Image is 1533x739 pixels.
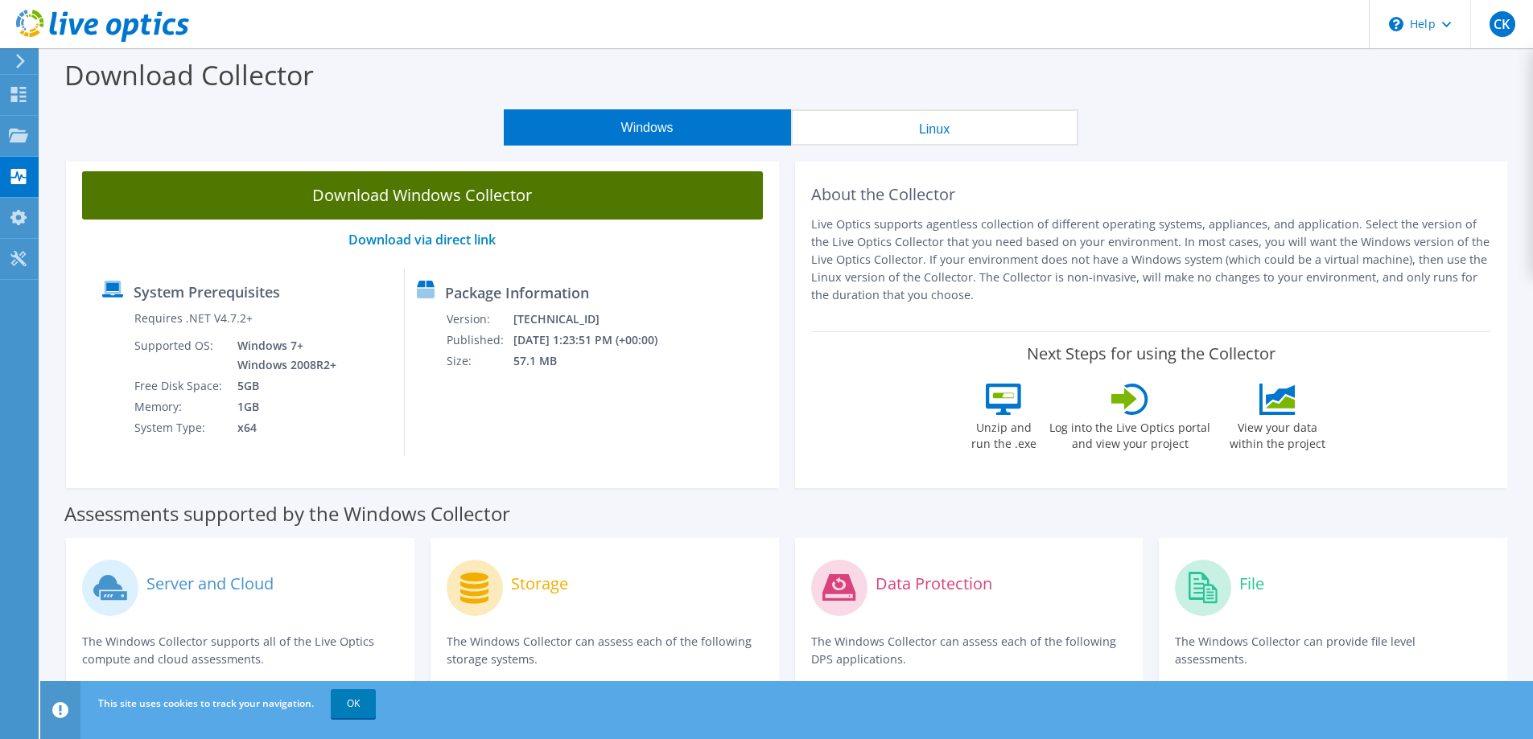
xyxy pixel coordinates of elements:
[225,335,340,376] td: Windows 7+ Windows 2008R2+
[511,576,568,592] label: Storage
[446,351,513,372] td: Size:
[1175,633,1491,668] p: The Windows Collector can provide file level assessments.
[811,633,1127,668] p: The Windows Collector can assess each of the following DPS applications.
[134,376,225,396] td: Free Disk Space:
[811,216,1492,304] p: Live Optics supports agentless collection of different operating systems, appliances, and applica...
[446,309,513,330] td: Version:
[134,335,225,376] td: Supported OS:
[447,633,763,668] p: The Windows Collector can assess each of the following storage systems.
[445,285,589,301] label: Package Information
[876,576,992,592] label: Data Protection
[1490,11,1515,37] span: CK
[513,330,679,351] td: [DATE] 1:23:51 PM (+00:00)
[791,109,1078,146] button: Linux
[331,689,376,718] a: OK
[1049,415,1211,452] label: Log into the Live Optics portal and view your project
[64,56,314,93] label: Download Collector
[504,109,791,146] button: Windows
[513,309,679,330] td: [TECHNICAL_ID]
[1239,576,1264,592] label: File
[348,231,496,248] a: Download via direct link
[82,633,398,668] p: The Windows Collector supports all of the Live Optics compute and cloud assessments.
[82,171,763,220] a: Download Windows Collector
[134,310,253,326] label: Requires .NET V4.7.2+
[134,417,225,438] td: System Type:
[1219,415,1335,452] label: View your data within the project
[513,351,679,372] td: 57.1 MB
[225,417,340,438] td: x64
[1389,17,1403,31] svg: \n
[64,506,510,522] label: Assessments supported by the Windows Collector
[146,576,274,592] label: Server and Cloud
[134,396,225,417] td: Memory:
[225,376,340,396] td: 5GB
[134,284,280,300] label: System Prerequisites
[98,696,314,710] span: This site uses cookies to track your navigation.
[1027,344,1275,363] label: Next Steps for using the Collector
[811,185,1492,204] h2: About the Collector
[966,415,1041,452] label: Unzip and run the .exe
[225,396,340,417] td: 1GB
[446,330,513,351] td: Published:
